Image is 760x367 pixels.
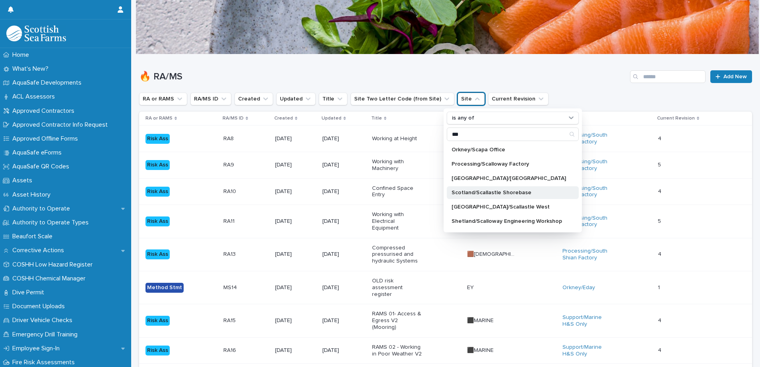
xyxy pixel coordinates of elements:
[9,79,88,87] p: AquaSafe Developments
[452,204,566,210] p: [GEOGRAPHIC_DATA]/Scallastle West
[139,238,752,271] tr: Risk AssRA13RA13 [DATE][DATE]Compressed pressurised and hydraulic Systems🟫[DEMOGRAPHIC_DATA]🟫[DEM...
[562,158,612,172] a: Processing/South Shian Factory
[145,187,170,197] div: Risk Ass
[322,135,366,142] p: [DATE]
[710,70,752,83] a: Add New
[9,177,39,184] p: Assets
[9,65,55,73] p: What's New?
[9,121,114,129] p: Approved Contractor Info Request
[467,346,495,354] p: ⬛MARINE
[145,316,170,326] div: Risk Ass
[658,216,663,225] p: 5
[190,93,231,105] button: RA/MS ID
[223,160,236,168] p: RA9
[9,149,68,156] p: AquaSafe eForms
[9,219,95,226] p: Authority to Operate Types
[139,93,187,105] button: RA or RAMS
[139,304,752,337] tr: Risk AssRA15RA15 [DATE][DATE]RAMS 01- Access & Egress V2 (Mooring)⬛MARINE⬛MARINE Support/Marine H...
[275,135,316,142] p: [DATE]
[275,188,316,195] p: [DATE]
[458,93,485,105] button: Site
[372,158,422,172] p: Working with Machinery
[658,160,663,168] p: 5
[562,215,612,228] a: Processing/South Shian Factory
[9,331,84,338] p: Emergency Drill Training
[145,249,170,259] div: Risk Ass
[322,218,366,225] p: [DATE]
[372,344,422,357] p: RAMS 02 - Working in Poor Weather V2
[467,316,495,324] p: ⬛MARINE
[562,284,595,291] a: Orkney/Eday
[658,134,663,142] p: 4
[9,275,92,282] p: COSHH Chemical Manager
[9,303,71,310] p: Document Uploads
[319,93,347,105] button: Title
[9,205,76,212] p: Authority to Operate
[658,316,663,324] p: 4
[562,314,612,328] a: Support/Marine H&S Only
[223,316,237,324] p: RA15
[139,178,752,205] tr: Risk AssRA10RA10 [DATE][DATE]Confined Space Entry🟫[DEMOGRAPHIC_DATA]🟫[DEMOGRAPHIC_DATA] Processin...
[139,126,752,152] tr: Risk AssRA8RA8 [DATE][DATE]Working at Height🟫[DEMOGRAPHIC_DATA]🟫[DEMOGRAPHIC_DATA] Processing/Sou...
[372,211,422,231] p: Working with Electrical Equipment
[658,346,663,354] p: 4
[467,249,518,258] p: 🟫[DEMOGRAPHIC_DATA]
[658,283,661,291] p: 1
[139,152,752,178] tr: Risk AssRA9RA9 [DATE][DATE]Working with Machinery🟫[DEMOGRAPHIC_DATA]🟫[DEMOGRAPHIC_DATA] Processin...
[223,283,238,291] p: MS14
[723,74,747,79] span: Add New
[9,135,84,143] p: Approved Offline Forms
[275,317,316,324] p: [DATE]
[139,71,627,83] h1: 🔥 RA/MS
[322,317,366,324] p: [DATE]
[372,245,422,265] p: Compressed pressurised and hydraulic Systems
[658,187,663,195] p: 4
[223,346,238,354] p: RA16
[9,289,50,296] p: Dive Permit
[9,359,81,366] p: Fire Risk Assessments
[447,128,578,141] input: Search
[223,216,236,225] p: RA11
[9,51,35,59] p: Home
[488,93,549,105] button: Current Revision
[276,93,316,105] button: Updated
[447,127,579,141] div: Search
[9,233,59,240] p: Beaufort Scale
[9,247,70,254] p: Corrective Actions
[275,162,316,168] p: [DATE]
[562,344,612,357] a: Support/Marine H&S Only
[322,162,366,168] p: [DATE]
[658,249,663,258] p: 4
[322,114,341,123] p: Updated
[562,248,612,261] a: Processing/South Shian Factory
[275,284,316,291] p: [DATE]
[275,251,316,258] p: [DATE]
[145,283,184,293] div: Method Stmt
[223,134,235,142] p: RA8
[145,216,170,226] div: Risk Ass
[139,205,752,238] tr: Risk AssRA11RA11 [DATE][DATE]Working with Electrical Equipment🟫[DEMOGRAPHIC_DATA]🟫[DEMOGRAPHIC_DA...
[372,311,422,330] p: RAMS 01- Access & Egress V2 (Mooring)
[6,25,66,41] img: bPIBxiqnSb2ggTQWdOVV
[371,114,382,123] p: Title
[562,132,612,145] a: Processing/South Shian Factory
[145,346,170,355] div: Risk Ass
[322,347,366,354] p: [DATE]
[372,185,422,199] p: Confined Space Entry
[562,185,612,199] a: Processing/South Shian Factory
[322,284,366,291] p: [DATE]
[275,347,316,354] p: [DATE]
[322,188,366,195] p: [DATE]
[139,271,752,304] tr: Method StmtMS14MS14 [DATE][DATE]OLD risk assessment registerEYEY Orkney/Eday 11
[223,187,238,195] p: RA10
[223,249,237,258] p: RA13
[223,114,244,123] p: RA/MS ID
[351,93,454,105] button: Site Two Letter Code (from Site)
[9,107,81,115] p: Approved Contractors
[275,218,316,225] p: [DATE]
[139,337,752,364] tr: Risk AssRA16RA16 [DATE][DATE]RAMS 02 - Working in Poor Weather V2⬛MARINE⬛MARINE Support/Marine H&...
[630,70,706,83] input: Search
[9,163,76,170] p: AquaSafe QR Codes
[452,161,566,167] p: Processing/Scalloway Factory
